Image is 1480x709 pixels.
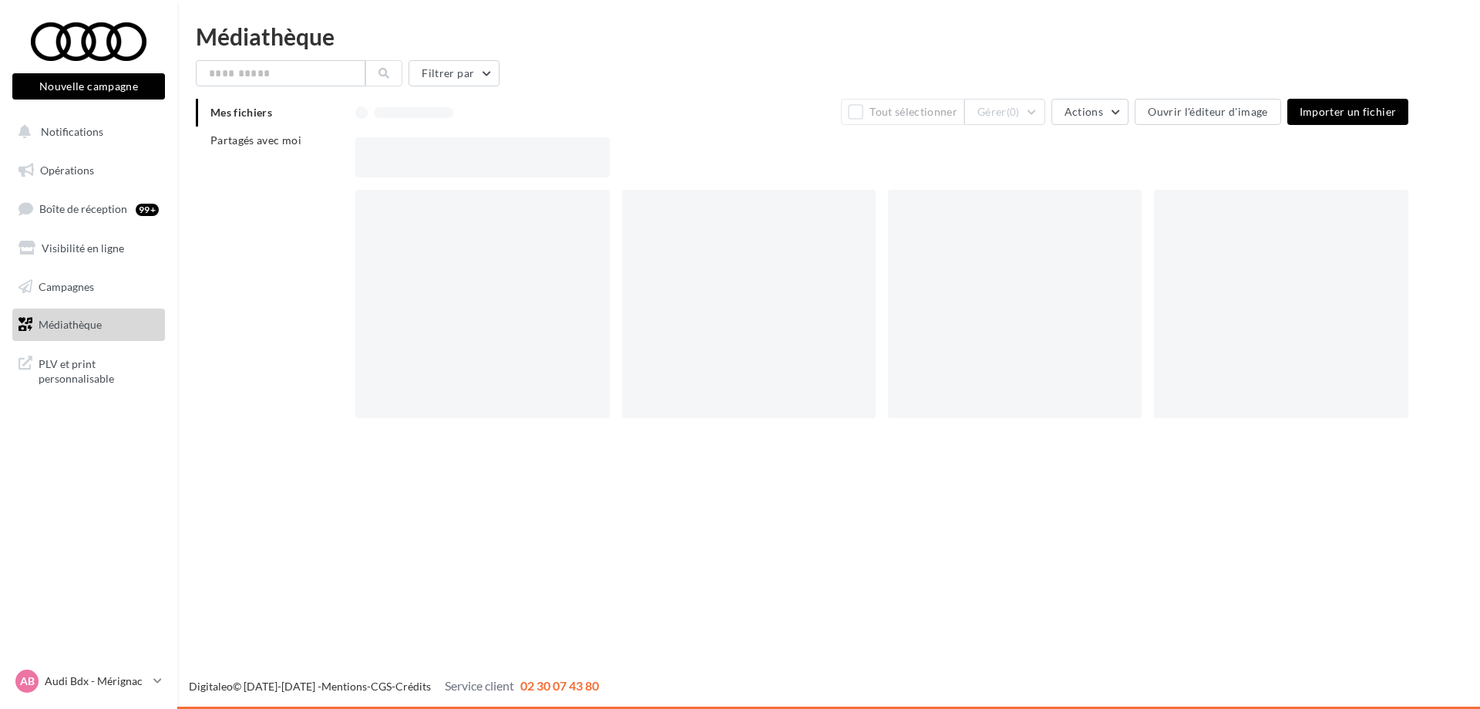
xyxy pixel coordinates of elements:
[39,202,127,215] span: Boîte de réception
[445,678,514,693] span: Service client
[9,232,168,265] a: Visibilité en ligne
[210,106,272,119] span: Mes fichiers
[964,99,1045,125] button: Gérer(0)
[189,680,233,693] a: Digitaleo
[520,678,599,693] span: 02 30 07 43 80
[196,25,1461,48] div: Médiathèque
[9,271,168,303] a: Campagnes
[136,204,159,216] div: 99+
[39,318,102,331] span: Médiathèque
[9,347,168,393] a: PLV et print personnalisable
[20,674,35,689] span: AB
[12,667,165,696] a: AB Audi Bdx - Mérignac
[1300,105,1397,118] span: Importer un fichier
[409,60,499,86] button: Filtrer par
[1287,99,1409,125] button: Importer un fichier
[9,154,168,187] a: Opérations
[1051,99,1128,125] button: Actions
[1007,106,1020,118] span: (0)
[9,116,162,148] button: Notifications
[1135,99,1280,125] button: Ouvrir l'éditeur d'image
[45,674,147,689] p: Audi Bdx - Mérignac
[395,680,431,693] a: Crédits
[39,353,159,387] span: PLV et print personnalisable
[12,73,165,100] button: Nouvelle campagne
[9,309,168,341] a: Médiathèque
[1065,105,1103,118] span: Actions
[39,279,94,292] span: Campagnes
[371,680,392,693] a: CGS
[42,241,124,255] span: Visibilité en ligne
[40,164,94,177] span: Opérations
[841,99,964,125] button: Tout sélectionner
[210,133,301,147] span: Partagés avec moi
[189,680,599,693] span: © [DATE]-[DATE] - - -
[41,125,103,138] span: Notifications
[9,192,168,225] a: Boîte de réception99+
[321,680,367,693] a: Mentions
